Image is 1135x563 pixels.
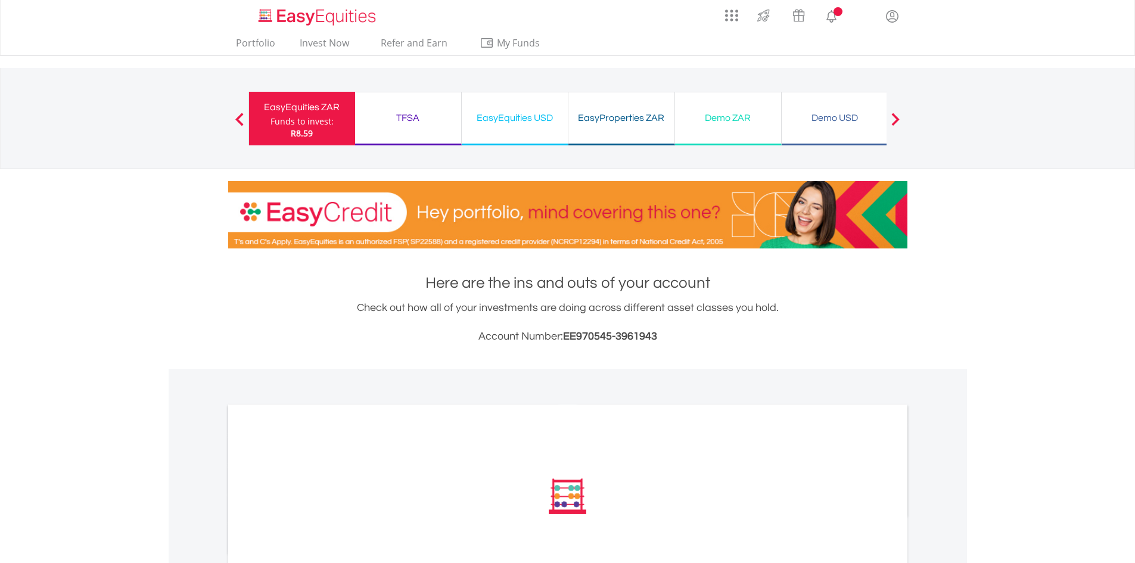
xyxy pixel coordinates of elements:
button: Previous [228,119,251,130]
a: Vouchers [781,3,816,25]
img: EasyCredit Promotion Banner [228,181,907,248]
a: Refer and Earn [369,37,460,55]
img: vouchers-v2.svg [789,6,809,25]
a: Invest Now [295,37,354,55]
button: Next [884,119,907,130]
img: grid-menu-icon.svg [725,9,738,22]
img: EasyEquities_Logo.png [256,7,381,27]
a: My Profile [877,3,907,29]
div: EasyEquities USD [469,110,561,126]
span: R8.59 [291,127,313,139]
a: Portfolio [231,37,280,55]
span: EE970545-3961943 [563,331,657,342]
a: Notifications [816,3,847,27]
a: FAQ's and Support [847,3,877,27]
div: Demo USD [789,110,881,126]
div: Funds to invest: [270,116,334,127]
span: Refer and Earn [381,36,447,49]
h3: Account Number: [228,328,907,345]
a: AppsGrid [717,3,746,22]
div: TFSA [362,110,454,126]
a: Home page [254,3,381,27]
h1: Here are the ins and outs of your account [228,272,907,294]
div: EasyEquities ZAR [256,99,348,116]
span: My Funds [480,35,558,51]
div: Demo ZAR [682,110,774,126]
img: thrive-v2.svg [754,6,773,25]
div: Check out how all of your investments are doing across different asset classes you hold. [228,300,907,345]
div: EasyProperties ZAR [576,110,667,126]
